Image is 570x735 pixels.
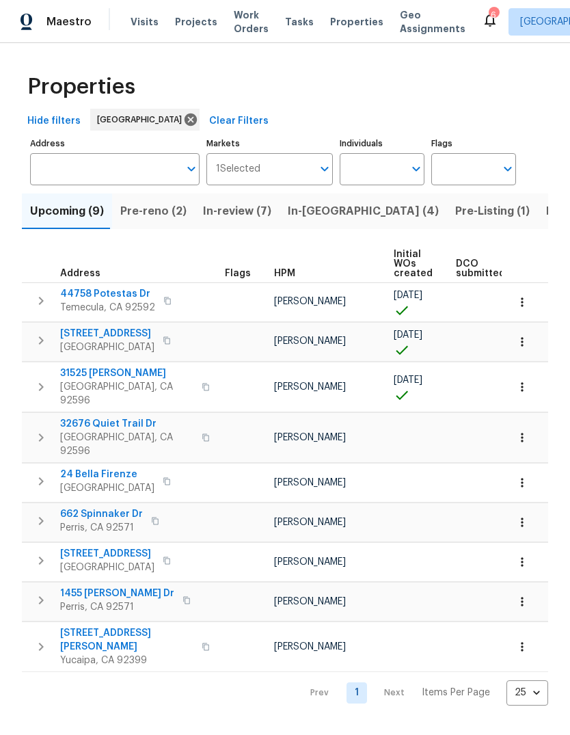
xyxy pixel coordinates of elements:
button: Clear Filters [204,109,274,134]
span: Hide filters [27,113,81,130]
span: Pre-reno (2) [120,202,187,221]
nav: Pagination Navigation [297,680,548,706]
span: Projects [175,15,217,29]
span: Geo Assignments [400,8,465,36]
span: Properties [330,15,383,29]
a: Goto page 1 [347,682,367,704]
span: 24 Bella Firenze [60,468,154,481]
span: [PERSON_NAME] [274,557,346,567]
span: [DATE] [394,330,422,340]
span: [DATE] [394,291,422,300]
button: Open [315,159,334,178]
span: 44758 Potestas Dr [60,287,155,301]
p: Items Per Page [422,686,490,699]
span: [PERSON_NAME] [274,597,346,606]
div: 25 [506,675,548,710]
span: 662 Spinnaker Dr [60,507,143,521]
span: 1 Selected [216,163,260,175]
span: [PERSON_NAME] [274,642,346,652]
div: 6 [489,8,498,22]
button: Open [498,159,517,178]
span: DCO submitted [456,259,505,278]
span: [STREET_ADDRESS] [60,327,154,340]
span: [PERSON_NAME] [274,336,346,346]
span: [PERSON_NAME] [274,433,346,442]
span: [GEOGRAPHIC_DATA], CA 92596 [60,380,193,407]
span: [GEOGRAPHIC_DATA] [60,561,154,574]
span: Initial WOs created [394,250,433,278]
button: Open [182,159,201,178]
button: Open [407,159,426,178]
span: [PERSON_NAME] [274,382,346,392]
span: 31525 [PERSON_NAME] [60,366,193,380]
span: [PERSON_NAME] [274,297,346,306]
span: Yucaipa, CA 92399 [60,654,193,667]
span: [GEOGRAPHIC_DATA] [60,340,154,354]
span: [GEOGRAPHIC_DATA] [60,481,154,495]
span: Flags [225,269,251,278]
label: Address [30,139,200,148]
span: Perris, CA 92571 [60,600,174,614]
label: Individuals [340,139,424,148]
span: [GEOGRAPHIC_DATA], CA 92596 [60,431,193,458]
label: Markets [206,139,334,148]
span: 32676 Quiet Trail Dr [60,417,193,431]
span: [PERSON_NAME] [274,518,346,527]
span: Properties [27,80,135,94]
span: In-[GEOGRAPHIC_DATA] (4) [288,202,439,221]
span: Temecula, CA 92592 [60,301,155,315]
span: Work Orders [234,8,269,36]
span: [DATE] [394,375,422,385]
span: Maestro [46,15,92,29]
span: HPM [274,269,295,278]
span: Tasks [285,17,314,27]
div: [GEOGRAPHIC_DATA] [90,109,200,131]
span: Pre-Listing (1) [455,202,530,221]
span: Perris, CA 92571 [60,521,143,535]
span: [STREET_ADDRESS][PERSON_NAME] [60,626,193,654]
span: In-review (7) [203,202,271,221]
span: Address [60,269,100,278]
span: Clear Filters [209,113,269,130]
label: Flags [431,139,516,148]
span: [PERSON_NAME] [274,478,346,487]
span: Visits [131,15,159,29]
button: Hide filters [22,109,86,134]
span: 1455 [PERSON_NAME] Dr [60,587,174,600]
span: Upcoming (9) [30,202,104,221]
span: [STREET_ADDRESS] [60,547,154,561]
span: [GEOGRAPHIC_DATA] [97,113,187,126]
